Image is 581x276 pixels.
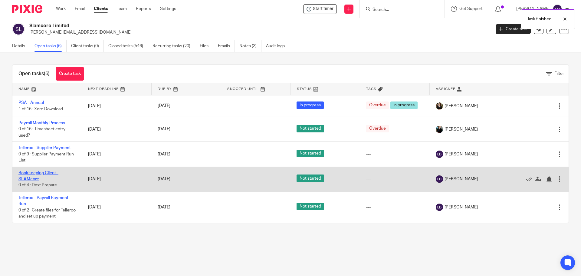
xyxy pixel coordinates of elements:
[56,6,66,12] a: Work
[18,71,50,77] h1: Open tasks
[496,24,531,34] a: Create task
[18,127,65,138] span: 0 of 16 · Timesheet entry used?
[117,6,127,12] a: Team
[436,126,443,133] img: nicky-partington.jpg
[158,127,170,131] span: [DATE]
[158,104,170,108] span: [DATE]
[266,40,289,52] a: Audit logs
[366,101,389,109] span: Overdue
[18,152,74,163] span: 0 of 9 · Supplier Payment Run List
[553,4,562,14] img: svg%3E
[18,196,68,206] a: Telleroo - Payroll Payment Run
[297,150,324,157] span: Not started
[108,40,148,52] a: Closed tasks (546)
[94,6,108,12] a: Clients
[218,40,235,52] a: Emails
[29,23,395,29] h2: Slamcore Limited
[34,40,67,52] a: Open tasks (6)
[153,40,195,52] a: Recurring tasks (20)
[75,6,85,12] a: Email
[56,67,84,81] a: Create task
[227,87,259,91] span: Snoozed Until
[445,103,478,109] span: [PERSON_NAME]
[158,177,170,181] span: [DATE]
[18,208,76,219] span: 0 of 2 · Create files for Telleroo and set up payment
[303,4,337,14] div: Slamcore Limited
[200,40,213,52] a: Files
[29,29,487,35] p: [PERSON_NAME][EMAIL_ADDRESS][DOMAIN_NAME]
[82,142,152,167] td: [DATE]
[71,40,104,52] a: Client tasks (0)
[18,107,63,111] span: 1 of 16 · Xero Download
[12,23,25,35] img: svg%3E
[366,204,424,210] div: ---
[366,87,376,91] span: Tags
[526,176,535,182] a: Mark as done
[366,176,424,182] div: ---
[445,151,478,157] span: [PERSON_NAME]
[527,16,552,22] p: Task finished.
[436,102,443,110] img: Helen%20Campbell.jpeg
[82,95,152,117] td: [DATE]
[297,175,324,182] span: Not started
[436,175,443,183] img: svg%3E
[18,171,58,181] a: Bookkeeping Client - SLAMcore
[297,203,324,210] span: Not started
[18,101,44,105] a: PSA - Annual
[158,152,170,156] span: [DATE]
[554,71,564,76] span: Filter
[390,101,418,109] span: In progress
[158,205,170,209] span: [DATE]
[297,101,324,109] span: In progress
[136,6,151,12] a: Reports
[18,183,57,188] span: 0 of 4 · Dext Prepare
[366,125,389,132] span: Overdue
[366,151,424,157] div: ---
[436,204,443,211] img: svg%3E
[297,125,324,132] span: Not started
[239,40,261,52] a: Notes (3)
[18,121,65,125] a: Payroll Monthly Process
[445,204,478,210] span: [PERSON_NAME]
[18,146,71,150] a: Telleroo - Supplier Payment
[82,167,152,191] td: [DATE]
[82,117,152,141] td: [DATE]
[445,176,478,182] span: [PERSON_NAME]
[12,5,42,13] img: Pixie
[82,192,152,223] td: [DATE]
[436,151,443,158] img: svg%3E
[44,71,50,76] span: (6)
[297,87,312,91] span: Status
[445,126,478,132] span: [PERSON_NAME]
[160,6,176,12] a: Settings
[12,40,30,52] a: Details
